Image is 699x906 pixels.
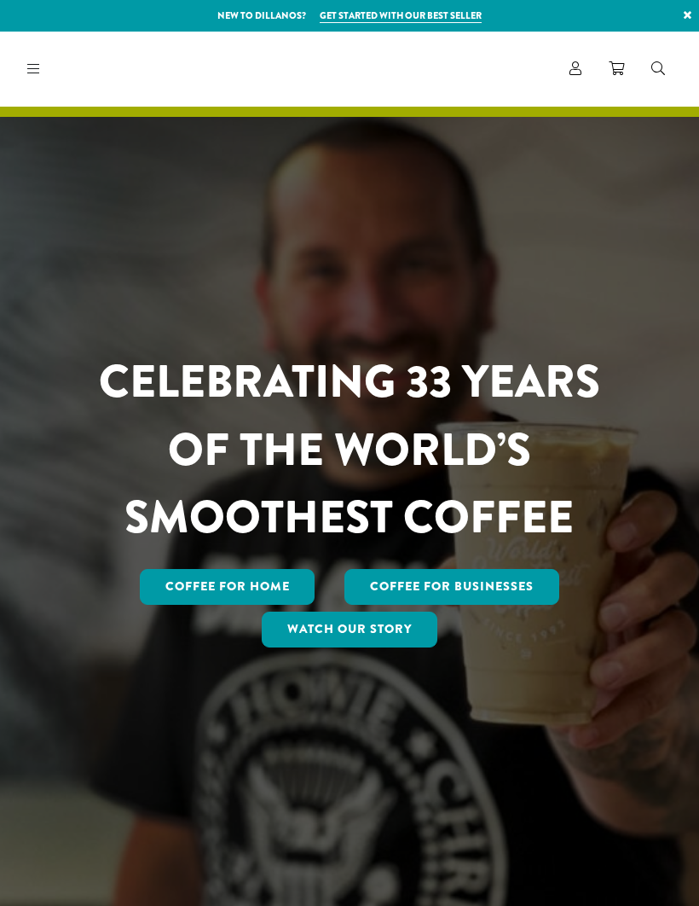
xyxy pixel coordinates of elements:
[140,569,315,605] a: Coffee for Home
[344,569,559,605] a: Coffee For Businesses
[638,55,679,83] a: Search
[69,348,630,552] h1: CELEBRATING 33 YEARS OF THE WORLD’S SMOOTHEST COFFEE
[262,612,437,648] a: Watch Our Story
[320,9,482,23] a: Get started with our best seller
